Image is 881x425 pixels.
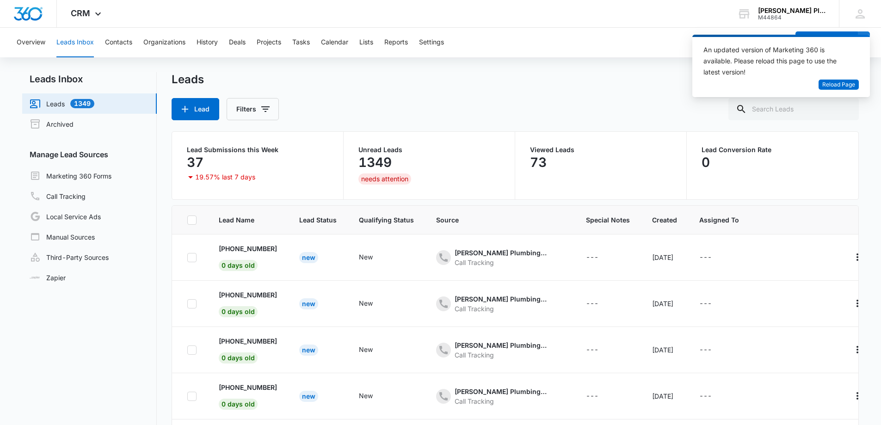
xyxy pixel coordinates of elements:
button: Actions [850,342,865,357]
div: - - Select to Edit Field [586,391,615,402]
span: Assigned To [699,215,739,225]
div: - - Select to Edit Field [359,252,389,263]
div: --- [586,298,598,309]
span: Lead Name [219,215,277,225]
button: History [197,28,218,57]
button: Lists [359,28,373,57]
a: Local Service Ads [30,211,101,222]
div: - - Select to Edit Field [586,298,615,309]
div: - - Select to Edit Field [436,340,564,360]
p: Lead Submissions this Week [187,147,328,153]
button: Reload Page [819,80,859,90]
div: --- [699,391,712,402]
button: Leads Inbox [56,28,94,57]
div: New [359,298,373,308]
a: Third-Party Sources [30,252,109,263]
button: Tasks [292,28,310,57]
a: Zapier [30,273,66,283]
button: Calendar [321,28,348,57]
div: New [299,252,318,263]
div: --- [699,345,712,356]
div: - - Select to Edit Field [436,248,564,267]
button: Filters [227,98,279,120]
div: - - Select to Edit Field [699,252,728,263]
button: Contacts [105,28,132,57]
span: 0 days old [219,260,258,271]
a: Leads1349 [30,98,94,109]
a: [PHONE_NUMBER]0 days old [219,244,277,269]
div: Call Tracking [455,258,547,267]
div: --- [586,391,598,402]
div: - - Select to Edit Field [359,391,389,402]
p: [PHONE_NUMBER] [219,336,277,346]
p: 37 [187,155,203,170]
button: Actions [850,250,865,265]
p: [PHONE_NUMBER] [219,382,277,392]
div: - - Select to Edit Field [359,345,389,356]
a: Archived [30,118,74,129]
div: [DATE] [652,253,677,262]
div: account id [758,14,826,21]
span: 0 days old [219,306,258,317]
div: [PERSON_NAME] Plumbing - Ads [455,387,547,396]
button: Settings [419,28,444,57]
button: Organizations [143,28,185,57]
div: New [299,345,318,356]
h3: Manage Lead Sources [22,149,157,160]
div: New [359,345,373,354]
button: Deals [229,28,246,57]
button: Projects [257,28,281,57]
a: New [299,300,318,308]
a: New [299,346,318,354]
h2: Leads Inbox [22,72,157,86]
div: Call Tracking [455,304,547,314]
p: [PHONE_NUMBER] [219,290,277,300]
a: [PHONE_NUMBER]0 days old [219,382,277,408]
button: Add Contact [795,31,858,54]
button: Overview [17,28,45,57]
a: Call Tracking [30,191,86,202]
p: 1349 [358,155,392,170]
span: Lead Status [299,215,337,225]
a: New [299,392,318,400]
div: needs attention [358,173,411,185]
span: Qualifying Status [359,215,414,225]
div: --- [699,298,712,309]
div: --- [699,252,712,263]
p: Viewed Leads [530,147,672,153]
button: Actions [850,388,865,403]
p: Lead Conversion Rate [702,147,844,153]
div: New [299,391,318,402]
div: [PERSON_NAME] Plumbing - Ads [455,248,547,258]
div: New [299,298,318,309]
h1: Leads [172,73,204,86]
button: Lead [172,98,219,120]
div: - - Select to Edit Field [436,387,564,406]
a: [PHONE_NUMBER]0 days old [219,290,277,315]
div: - - Select to Edit Field [586,345,615,356]
div: New [359,391,373,400]
div: - - Select to Edit Field [359,298,389,309]
a: Manual Sources [30,231,95,242]
div: --- [586,345,598,356]
span: 0 days old [219,399,258,410]
div: - - Select to Edit Field [699,298,728,309]
div: - - Select to Edit Field [699,345,728,356]
a: Marketing 360 Forms [30,170,111,181]
button: Actions [850,296,865,311]
div: New [359,252,373,262]
button: Reports [384,28,408,57]
div: account name [758,7,826,14]
span: Reload Page [822,80,855,89]
input: Search Leads [728,98,859,120]
p: [PHONE_NUMBER] [219,244,277,253]
div: [DATE] [652,299,677,308]
a: New [299,253,318,261]
span: Special Notes [586,215,630,225]
div: - - Select to Edit Field [586,252,615,263]
span: Source [436,215,564,225]
p: 0 [702,155,710,170]
a: [PHONE_NUMBER]0 days old [219,336,277,362]
div: An updated version of Marketing 360 is available. Please reload this page to use the latest version! [703,44,848,78]
div: Call Tracking [455,350,547,360]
